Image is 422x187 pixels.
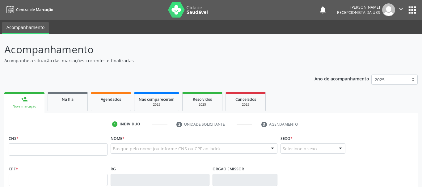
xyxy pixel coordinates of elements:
div: [PERSON_NAME] [337,5,380,10]
div: 1 [112,121,118,127]
label: Sexo [281,134,293,143]
label: RG [111,164,116,174]
span: Recepcionista da UBS [337,10,380,15]
div: 2025 [139,102,175,107]
button:  [395,3,407,16]
p: Ano de acompanhamento [314,75,369,82]
img: img [382,3,395,16]
div: 2025 [230,102,261,107]
div: 2025 [187,102,218,107]
i:  [398,6,404,12]
p: Acompanhe a situação das marcações correntes e finalizadas [4,57,294,64]
p: Acompanhamento [4,42,294,57]
div: Indivíduo [120,121,140,127]
a: Central de Marcação [4,5,53,15]
span: Cancelados [235,97,256,102]
label: Nome [111,134,124,143]
div: Nova marcação [9,104,40,109]
span: Não compareceram [139,97,175,102]
a: Acompanhamento [2,22,49,34]
span: Agendados [101,97,121,102]
button: apps [407,5,418,15]
span: Central de Marcação [16,7,53,12]
label: Órgão emissor [213,164,244,174]
span: Na fila [62,97,74,102]
label: CNS [9,134,19,143]
span: Busque pelo nome (ou informe CNS ou CPF ao lado) [113,145,220,152]
div: person_add [21,96,28,103]
span: Selecione o sexo [283,145,317,152]
button: notifications [319,6,327,14]
span: Resolvidos [193,97,212,102]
